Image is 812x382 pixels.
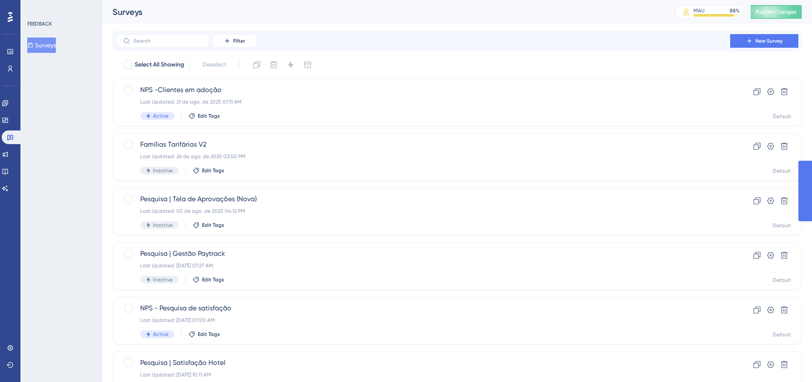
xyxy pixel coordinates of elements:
div: Last Updated: [DATE] 07:27 AM [140,262,706,269]
div: MAU [694,7,705,14]
div: 88 % [730,7,740,14]
button: Edit Tags [193,222,224,229]
span: NPS -Clientes em adoção [140,85,706,95]
div: Last Updated: 21 de ago. de 2025 07:11 AM [140,98,706,105]
button: Filter [213,34,256,48]
span: NPS - Pesquisa de satisfação [140,303,706,313]
div: Default [773,277,791,284]
div: Default [773,168,791,174]
div: Default [773,222,791,229]
span: Edit Tags [202,167,224,174]
div: Default [773,113,791,120]
span: Inactive [153,222,173,229]
button: Edit Tags [188,113,220,119]
span: Deselect [202,60,226,70]
div: Last Updated: 26 de ago. de 2025 03:50 PM [140,153,706,160]
span: Edit Tags [198,331,220,338]
div: Default [773,331,791,338]
span: Edit Tags [198,113,220,119]
span: Inactive [153,167,173,174]
button: Edit Tags [188,331,220,338]
div: Last Updated: [DATE] 10:11 AM [140,371,706,378]
div: Last Updated: [DATE] 07:00 AM [140,317,706,324]
button: Edit Tags [193,276,224,283]
span: Edit Tags [202,222,224,229]
span: Publish Changes [756,9,797,15]
button: New Survey [730,34,798,48]
button: Publish Changes [751,5,802,19]
button: Deselect [195,57,234,72]
span: Filter [233,38,245,44]
span: Pesquisa | Gestão Paytrack [140,249,706,259]
span: Inactive [153,276,173,283]
span: Edit Tags [202,276,224,283]
span: Pesquisa | Satisfação Hotel [140,358,706,368]
span: Select All Showing [135,60,184,70]
button: Surveys [27,38,56,53]
div: Last Updated: 05 de ago. de 2025 04:12 PM [140,208,706,214]
button: Edit Tags [193,167,224,174]
div: FEEDBACK [27,20,52,27]
span: Famílias Tarifárias V2 [140,139,706,150]
input: Search [133,38,202,44]
div: Surveys [113,6,654,18]
span: Pesquisa | Tela de Aprovações (Nova) [140,194,706,204]
span: Active [153,331,168,338]
iframe: UserGuiding AI Assistant Launcher [776,348,802,374]
span: New Survey [755,38,783,44]
span: Active [153,113,168,119]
